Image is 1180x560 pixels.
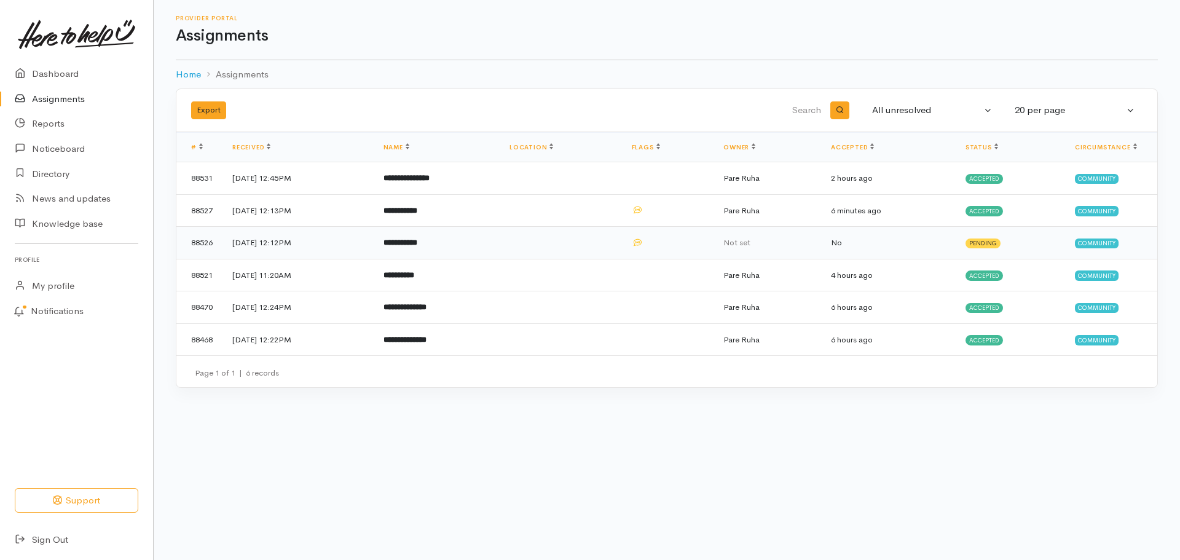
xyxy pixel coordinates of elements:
[15,251,138,268] h6: Profile
[831,205,881,216] time: 6 minutes ago
[1075,143,1137,151] a: Circumstance
[966,335,1003,345] span: Accepted
[1075,270,1119,280] span: Community
[222,227,374,259] td: [DATE] 12:12PM
[966,303,1003,313] span: Accepted
[1075,335,1119,345] span: Community
[723,334,760,345] span: Pare Ruha
[831,173,873,183] time: 2 hours ago
[222,162,374,195] td: [DATE] 12:45PM
[176,27,1158,45] h1: Assignments
[176,227,222,259] td: 88526
[176,68,201,82] a: Home
[966,270,1003,280] span: Accepted
[831,302,873,312] time: 6 hours ago
[176,259,222,291] td: 88521
[222,291,374,324] td: [DATE] 12:24PM
[723,143,755,151] a: Owner
[222,194,374,227] td: [DATE] 12:13PM
[966,174,1003,184] span: Accepted
[872,103,981,117] div: All unresolved
[632,143,660,151] a: Flags
[239,368,242,378] span: |
[966,206,1003,216] span: Accepted
[222,323,374,355] td: [DATE] 12:22PM
[176,162,222,195] td: 88531
[865,98,1000,122] button: All unresolved
[222,259,374,291] td: [DATE] 11:20AM
[1015,103,1124,117] div: 20 per page
[176,291,222,324] td: 88470
[509,143,553,151] a: Location
[176,194,222,227] td: 88527
[176,60,1158,89] nav: breadcrumb
[966,143,998,151] a: Status
[831,334,873,345] time: 6 hours ago
[966,239,1001,248] span: Pending
[1075,174,1119,184] span: Community
[528,96,824,125] input: Search
[831,143,874,151] a: Accepted
[723,302,760,312] span: Pare Ruha
[195,368,279,378] small: Page 1 of 1 6 records
[15,488,138,513] button: Support
[201,68,269,82] li: Assignments
[1007,98,1143,122] button: 20 per page
[383,143,409,151] a: Name
[176,15,1158,22] h6: Provider Portal
[831,270,873,280] time: 4 hours ago
[723,205,760,216] span: Pare Ruha
[191,143,203,151] a: #
[1075,239,1119,248] span: Community
[232,143,270,151] a: Received
[831,237,842,248] span: No
[176,323,222,355] td: 88468
[1075,206,1119,216] span: Community
[191,101,226,119] button: Export
[723,173,760,183] span: Pare Ruha
[1075,303,1119,313] span: Community
[723,237,750,248] span: Not set
[723,270,760,280] span: Pare Ruha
